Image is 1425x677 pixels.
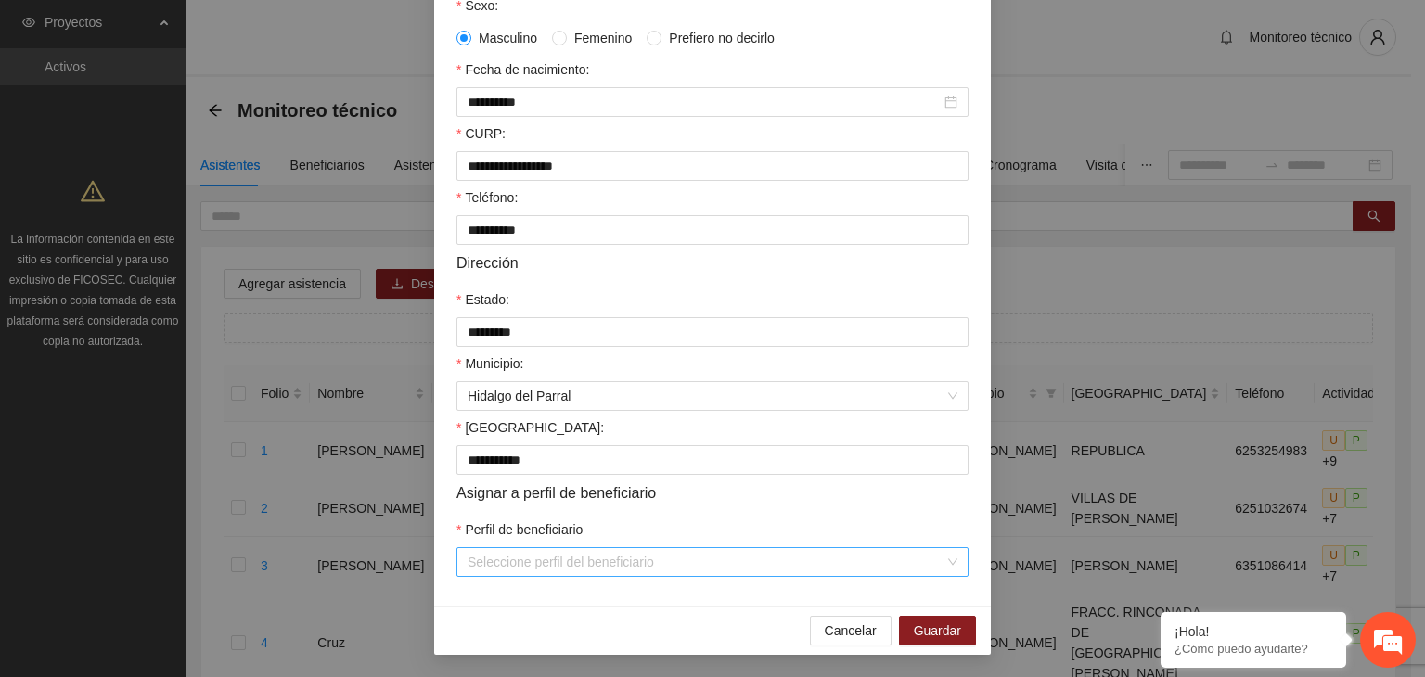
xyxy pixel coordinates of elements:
[456,445,969,475] input: Colonia:
[456,417,604,438] label: Colonia:
[108,228,256,415] span: Estamos en línea.
[456,317,969,347] input: Estado:
[899,616,976,645] button: Guardar
[304,9,349,54] div: Minimizar ventana de chat en vivo
[468,382,957,410] span: Hidalgo del Parral
[1175,624,1332,639] div: ¡Hola!
[456,251,519,275] span: Dirección
[567,28,639,48] span: Femenino
[456,187,518,208] label: Teléfono:
[456,481,656,505] span: Asignar a perfil de beneficiario
[914,620,961,641] span: Guardar
[456,59,589,80] label: Fecha de nacimiento:
[456,289,509,310] label: Estado:
[661,28,782,48] span: Prefiero no decirlo
[456,353,523,374] label: Municipio:
[456,123,506,144] label: CURP:
[9,467,353,532] textarea: Escriba su mensaje y pulse “Intro”
[456,151,969,181] input: CURP:
[456,215,969,245] input: Teléfono:
[456,519,583,540] label: Perfil de beneficiario
[96,95,312,119] div: Chatee con nosotros ahora
[1175,642,1332,656] p: ¿Cómo puedo ayudarte?
[468,92,941,112] input: Fecha de nacimiento:
[468,548,944,576] input: Perfil de beneficiario
[810,616,892,645] button: Cancelar
[471,28,545,48] span: Masculino
[825,620,877,641] span: Cancelar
